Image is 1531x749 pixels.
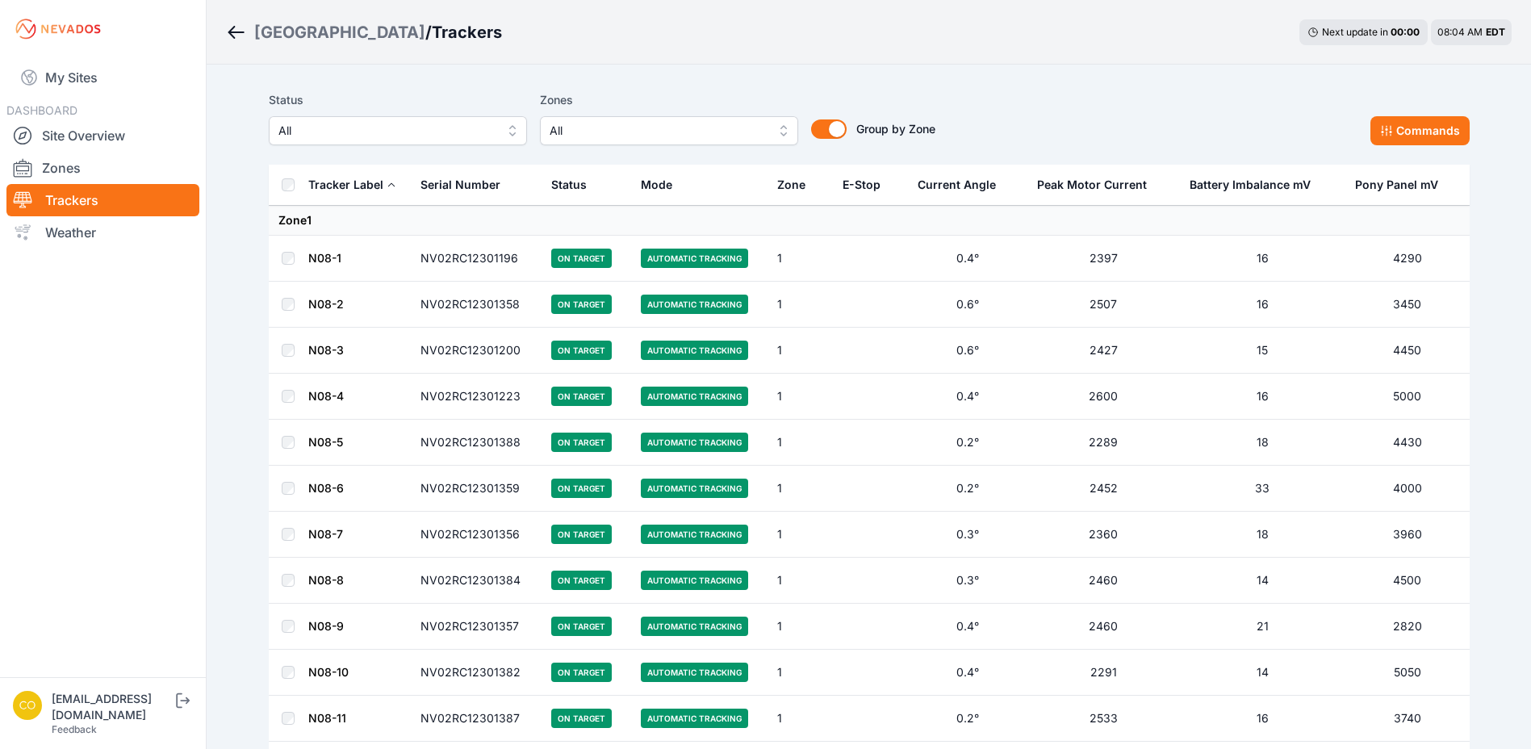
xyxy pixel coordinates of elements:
[308,343,344,357] a: N08-3
[1355,177,1438,193] div: Pony Panel mV
[551,433,612,452] span: On Target
[308,527,343,541] a: N08-7
[420,177,500,193] div: Serial Number
[308,665,349,679] a: N08-10
[1345,236,1470,282] td: 4290
[1437,26,1483,38] span: 08:04 AM
[13,16,103,42] img: Nevados
[269,206,1470,236] td: Zone 1
[1027,604,1180,650] td: 2460
[308,297,344,311] a: N08-2
[641,571,748,590] span: Automatic Tracking
[908,236,1027,282] td: 0.4°
[411,512,542,558] td: NV02RC12301356
[551,295,612,314] span: On Target
[551,709,612,728] span: On Target
[641,165,685,204] button: Mode
[411,374,542,420] td: NV02RC12301223
[1027,512,1180,558] td: 2360
[1180,328,1345,374] td: 15
[411,420,542,466] td: NV02RC12301388
[269,90,527,110] label: Status
[6,184,199,216] a: Trackers
[1190,165,1324,204] button: Battery Imbalance mV
[1345,604,1470,650] td: 2820
[768,466,833,512] td: 1
[411,328,542,374] td: NV02RC12301200
[641,709,748,728] span: Automatic Tracking
[1180,512,1345,558] td: 18
[1486,26,1505,38] span: EDT
[425,21,432,44] span: /
[1027,650,1180,696] td: 2291
[551,165,600,204] button: Status
[52,723,97,735] a: Feedback
[1370,116,1470,145] button: Commands
[1027,696,1180,742] td: 2533
[843,165,893,204] button: E-Stop
[1345,282,1470,328] td: 3450
[1027,558,1180,604] td: 2460
[768,650,833,696] td: 1
[1345,650,1470,696] td: 5050
[908,604,1027,650] td: 0.4°
[411,604,542,650] td: NV02RC12301357
[551,525,612,544] span: On Target
[768,696,833,742] td: 1
[411,236,542,282] td: NV02RC12301196
[551,387,612,406] span: On Target
[768,328,833,374] td: 1
[1027,282,1180,328] td: 2507
[768,604,833,650] td: 1
[254,21,425,44] div: [GEOGRAPHIC_DATA]
[908,466,1027,512] td: 0.2°
[6,216,199,249] a: Weather
[6,103,77,117] span: DASHBOARD
[551,617,612,636] span: On Target
[13,691,42,720] img: controlroomoperator@invenergy.com
[641,617,748,636] span: Automatic Tracking
[908,420,1027,466] td: 0.2°
[641,387,748,406] span: Automatic Tracking
[1345,420,1470,466] td: 4430
[1180,558,1345,604] td: 14
[843,177,881,193] div: E-Stop
[1190,177,1311,193] div: Battery Imbalance mV
[908,328,1027,374] td: 0.6°
[550,121,766,140] span: All
[411,650,542,696] td: NV02RC12301382
[1027,236,1180,282] td: 2397
[1345,696,1470,742] td: 3740
[308,251,341,265] a: N08-1
[1345,558,1470,604] td: 4500
[1180,604,1345,650] td: 21
[1037,177,1147,193] div: Peak Motor Current
[1345,374,1470,420] td: 5000
[411,282,542,328] td: NV02RC12301358
[308,481,344,495] a: N08-6
[1180,466,1345,512] td: 33
[908,650,1027,696] td: 0.4°
[908,374,1027,420] td: 0.4°
[1180,374,1345,420] td: 16
[432,21,502,44] h3: Trackers
[908,512,1027,558] td: 0.3°
[6,119,199,152] a: Site Overview
[641,341,748,360] span: Automatic Tracking
[768,558,833,604] td: 1
[768,512,833,558] td: 1
[308,389,344,403] a: N08-4
[551,341,612,360] span: On Target
[641,249,748,268] span: Automatic Tracking
[551,663,612,682] span: On Target
[1180,282,1345,328] td: 16
[308,711,346,725] a: N08-11
[1355,165,1451,204] button: Pony Panel mV
[641,663,748,682] span: Automatic Tracking
[551,571,612,590] span: On Target
[1391,26,1420,39] div: 00 : 00
[226,11,502,53] nav: Breadcrumb
[777,165,818,204] button: Zone
[551,479,612,498] span: On Target
[918,177,996,193] div: Current Angle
